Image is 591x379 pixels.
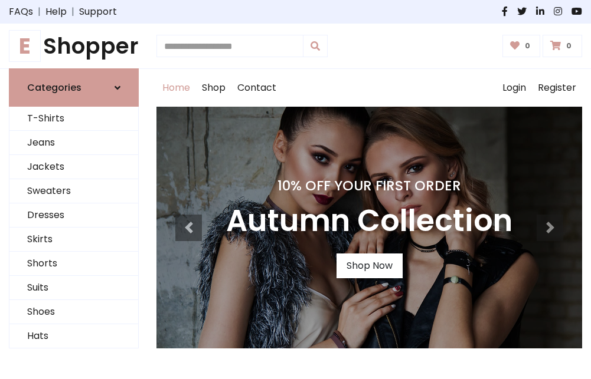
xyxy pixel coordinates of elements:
[9,33,139,59] h1: Shopper
[9,252,138,276] a: Shorts
[502,35,541,57] a: 0
[543,35,582,57] a: 0
[67,5,79,19] span: |
[156,69,196,107] a: Home
[9,300,138,324] a: Shoes
[27,82,81,93] h6: Categories
[9,5,33,19] a: FAQs
[497,69,532,107] a: Login
[563,41,574,51] span: 0
[231,69,282,107] a: Contact
[337,253,403,278] a: Shop Now
[45,5,67,19] a: Help
[79,5,117,19] a: Support
[9,155,138,179] a: Jackets
[532,69,582,107] a: Register
[9,228,138,252] a: Skirts
[9,179,138,203] a: Sweaters
[9,324,138,348] a: Hats
[9,30,41,62] span: E
[9,276,138,300] a: Suits
[522,41,533,51] span: 0
[226,203,512,239] h3: Autumn Collection
[196,69,231,107] a: Shop
[9,33,139,59] a: EShopper
[226,177,512,194] h4: 10% Off Your First Order
[33,5,45,19] span: |
[9,131,138,155] a: Jeans
[9,107,138,131] a: T-Shirts
[9,68,139,107] a: Categories
[9,203,138,228] a: Dresses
